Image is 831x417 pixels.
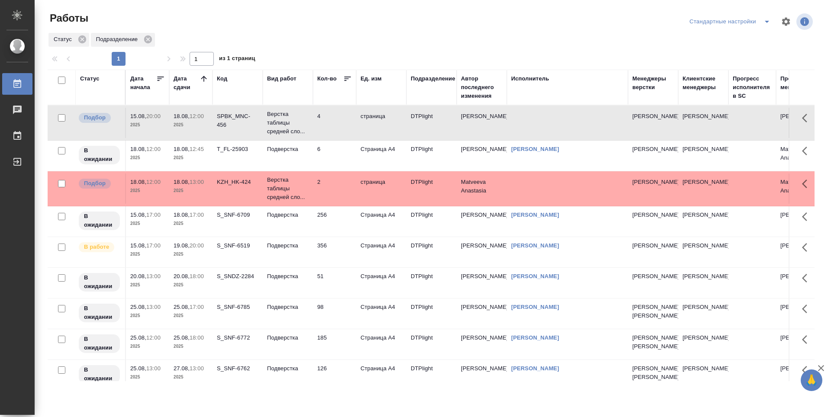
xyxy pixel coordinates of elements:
[174,219,208,228] p: 2025
[78,178,121,189] div: Можно подбирать исполнителей
[84,179,106,188] p: Подбор
[217,74,227,83] div: Код
[406,237,457,267] td: DTPlight
[174,113,190,119] p: 18.08,
[776,141,826,171] td: Matveeva Anastasia
[313,237,356,267] td: 356
[457,298,507,329] td: [PERSON_NAME]
[406,173,457,204] td: DTPlight
[130,273,146,279] p: 20.08,
[174,146,190,152] p: 18.08,
[146,146,161,152] p: 12:00
[801,369,822,391] button: 🙏
[678,173,728,204] td: [PERSON_NAME]
[457,329,507,359] td: [PERSON_NAME]
[356,141,406,171] td: Страница А4
[461,74,502,100] div: Автор последнего изменения
[267,110,309,136] p: Верстка таблицы средней сло...
[80,74,100,83] div: Статус
[217,178,258,186] div: KZH_HK-424
[776,360,826,390] td: [PERSON_NAME]
[267,211,309,219] p: Подверстка
[683,74,724,92] div: Клиентские менеджеры
[511,304,559,310] a: [PERSON_NAME]
[797,360,818,381] button: Здесь прячутся важные кнопки
[356,206,406,237] td: Страница А4
[190,365,204,372] p: 13:00
[217,211,258,219] div: S_SNF-6709
[796,13,815,30] span: Посмотреть информацию
[267,74,296,83] div: Вид работ
[804,371,819,389] span: 🙏
[130,121,165,129] p: 2025
[217,112,258,129] div: SPBK_MNC-456
[130,179,146,185] p: 18.08,
[54,35,75,44] p: Статус
[457,360,507,390] td: [PERSON_NAME]
[78,364,121,385] div: Исполнитель назначен, приступать к работе пока рано
[776,108,826,138] td: [PERSON_NAME]
[780,74,822,92] div: Проектные менеджеры
[84,113,106,122] p: Подбор
[217,334,258,342] div: S_SNF-6772
[632,272,674,281] p: [PERSON_NAME]
[78,334,121,354] div: Исполнитель назначен, приступать к работе пока рано
[406,268,457,298] td: DTPlight
[457,206,507,237] td: [PERSON_NAME]
[313,360,356,390] td: 126
[313,268,356,298] td: 51
[511,74,549,83] div: Исполнитель
[776,329,826,359] td: [PERSON_NAME]
[776,237,826,267] td: [PERSON_NAME]
[174,311,208,320] p: 2025
[797,329,818,350] button: Здесь прячутся важные кнопки
[190,113,204,119] p: 12:00
[267,241,309,250] p: Подверстка
[84,212,115,229] p: В ожидании
[511,212,559,218] a: [PERSON_NAME]
[632,178,674,186] p: [PERSON_NAME]
[219,53,255,66] span: из 1 страниц
[130,154,165,162] p: 2025
[174,250,208,259] p: 2025
[130,281,165,289] p: 2025
[48,33,89,47] div: Статус
[130,74,156,92] div: Дата начала
[217,303,258,311] div: S_SNF-6785
[797,108,818,128] button: Здесь прячутся важные кнопки
[146,334,161,341] p: 12:00
[797,237,818,258] button: Здесь прячутся важные кнопки
[313,206,356,237] td: 256
[632,112,674,121] p: [PERSON_NAME]
[267,334,309,342] p: Подверстка
[217,145,258,154] div: T_FL-25903
[130,113,146,119] p: 15.08,
[174,281,208,289] p: 2025
[146,365,161,372] p: 13:00
[146,242,161,249] p: 17:00
[356,360,406,390] td: Страница А4
[130,146,146,152] p: 18.08,
[406,206,457,237] td: DTPlight
[174,304,190,310] p: 25.08,
[797,141,818,161] button: Здесь прячутся важные кнопки
[313,329,356,359] td: 185
[313,173,356,204] td: 2
[48,11,88,25] span: Работы
[511,365,559,372] a: [PERSON_NAME]
[632,334,674,351] p: [PERSON_NAME], [PERSON_NAME]
[130,219,165,228] p: 2025
[217,272,258,281] div: S_SNDZ-2284
[678,360,728,390] td: [PERSON_NAME]
[174,373,208,382] p: 2025
[174,186,208,195] p: 2025
[130,304,146,310] p: 25.08,
[406,329,457,359] td: DTPlight
[406,108,457,138] td: DTPlight
[84,243,109,251] p: В работе
[356,173,406,204] td: страница
[174,342,208,351] p: 2025
[457,173,507,204] td: Matveeva Anastasia
[78,211,121,231] div: Исполнитель назначен, приступать к работе пока рано
[130,242,146,249] p: 15.08,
